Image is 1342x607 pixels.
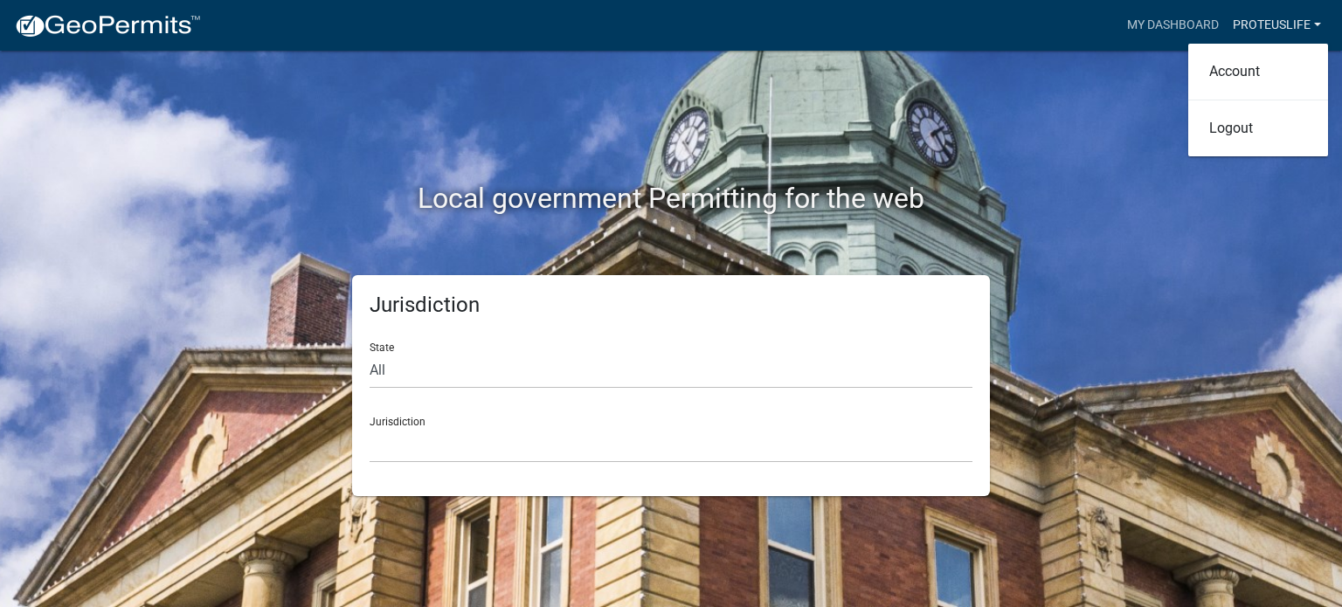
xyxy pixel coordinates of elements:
[186,182,1156,215] h2: Local government Permitting for the web
[1188,107,1328,149] a: Logout
[1188,44,1328,156] div: proteuslife
[1188,51,1328,93] a: Account
[1120,9,1226,42] a: My Dashboard
[1226,9,1328,42] a: proteuslife
[370,293,972,318] h5: Jurisdiction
